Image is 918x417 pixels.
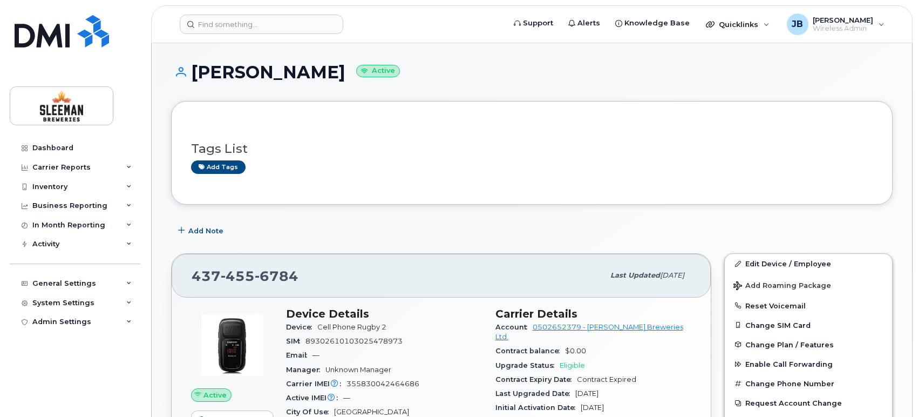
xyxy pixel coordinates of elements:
[286,380,346,388] span: Carrier IMEI
[725,315,892,335] button: Change SIM Card
[560,361,585,369] span: Eligible
[660,271,684,279] span: [DATE]
[346,380,419,388] span: 355830042464686
[325,366,391,374] span: Unknown Manager
[495,403,581,412] span: Initial Activation Date
[356,65,400,77] small: Active
[610,271,660,279] span: Last updated
[255,268,298,284] span: 6784
[495,375,577,384] span: Contract Expiry Date
[577,375,636,384] span: Contract Expired
[343,394,350,402] span: —
[745,340,834,348] span: Change Plan / Features
[192,268,298,284] span: 437
[286,366,325,374] span: Manager
[495,389,575,398] span: Last Upgraded Date
[191,160,246,174] a: Add tags
[286,307,482,320] h3: Device Details
[495,323,683,341] a: 0502652379 - [PERSON_NAME] Breweries Ltd.
[565,347,586,355] span: $0.00
[305,337,403,345] span: 89302610103025478973
[188,226,223,236] span: Add Note
[286,323,317,331] span: Device
[317,323,386,331] span: Cell Phone Rugby 2
[495,307,692,320] h3: Carrier Details
[312,351,319,359] span: —
[575,389,599,398] span: [DATE]
[286,337,305,345] span: SIM
[725,296,892,315] button: Reset Voicemail
[725,393,892,413] button: Request Account Change
[286,408,334,416] span: City Of Use
[286,394,343,402] span: Active IMEI
[733,281,831,292] span: Add Roaming Package
[495,323,533,331] span: Account
[745,360,833,368] span: Enable Call Forwarding
[725,254,892,273] a: Edit Device / Employee
[286,351,312,359] span: Email
[725,335,892,354] button: Change Plan / Features
[725,354,892,374] button: Enable Call Forwarding
[200,313,264,378] img: image20231002-3703462-cmzhas.jpeg
[495,347,565,355] span: Contract balance
[581,403,604,412] span: [DATE]
[334,408,409,416] span: [GEOGRAPHIC_DATA]
[203,390,227,400] span: Active
[221,268,255,284] span: 455
[725,274,892,296] button: Add Roaming Package
[191,142,873,156] h3: Tags List
[171,63,893,82] h1: [PERSON_NAME]
[495,361,560,369] span: Upgrade Status
[725,374,892,393] button: Change Phone Number
[171,221,233,240] button: Add Note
